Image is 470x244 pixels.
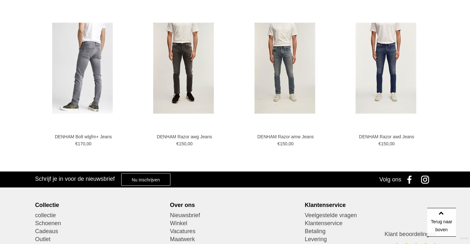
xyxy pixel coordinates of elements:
img: DENHAM Razor awd Jeans [356,23,416,114]
span: € [75,141,78,146]
span: , [85,141,87,146]
a: Maatwerk [170,235,300,243]
span: , [388,141,390,146]
a: Facebook [403,172,419,187]
a: Winkel [170,219,300,227]
a: Vacatures [170,227,300,235]
a: Nieuwsbrief [170,211,300,219]
h3: Klant beoordelingen [385,231,451,238]
a: Cadeaus [35,227,165,235]
a: Betaling [305,227,435,235]
span: , [287,141,289,146]
a: DENHAM Razor amw Jeans [241,134,330,140]
span: , [186,141,188,146]
span: € [379,141,381,146]
div: Over ons [170,202,300,209]
span: 00 [289,141,294,146]
h3: Schrijf je in voor de nieuwsbrief [35,175,115,182]
a: DENHAM Razor awg Jeans [140,134,229,140]
a: collectie [35,211,165,219]
a: Terug naar boven [427,208,456,237]
a: Veelgestelde vragen [305,211,435,219]
a: Divide [460,234,468,242]
a: Instagram [419,172,435,187]
a: Nu inschrijven [121,173,170,186]
img: DENHAM Bolt wlgfm+ Jeans [52,23,113,114]
img: DENHAM Razor amw Jeans [255,23,315,114]
img: DENHAM Razor awg Jeans [153,23,214,114]
div: Klantenservice [305,202,435,209]
span: 150 [179,141,186,146]
a: DENHAM Bolt wlgfm+ Jeans [39,134,128,140]
span: 00 [390,141,395,146]
span: 00 [86,141,91,146]
span: 00 [188,141,193,146]
span: 150 [381,141,388,146]
a: Levering [305,235,435,243]
span: 170 [78,141,85,146]
div: Collectie [35,202,165,209]
span: 150 [280,141,287,146]
a: Klantenservice [305,219,435,227]
a: DENHAM Razor awd Jeans [342,134,431,140]
span: € [176,141,179,146]
span: € [278,141,280,146]
a: Outlet [35,235,165,243]
div: Volg ons [379,172,401,187]
a: Schoenen [35,219,165,227]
